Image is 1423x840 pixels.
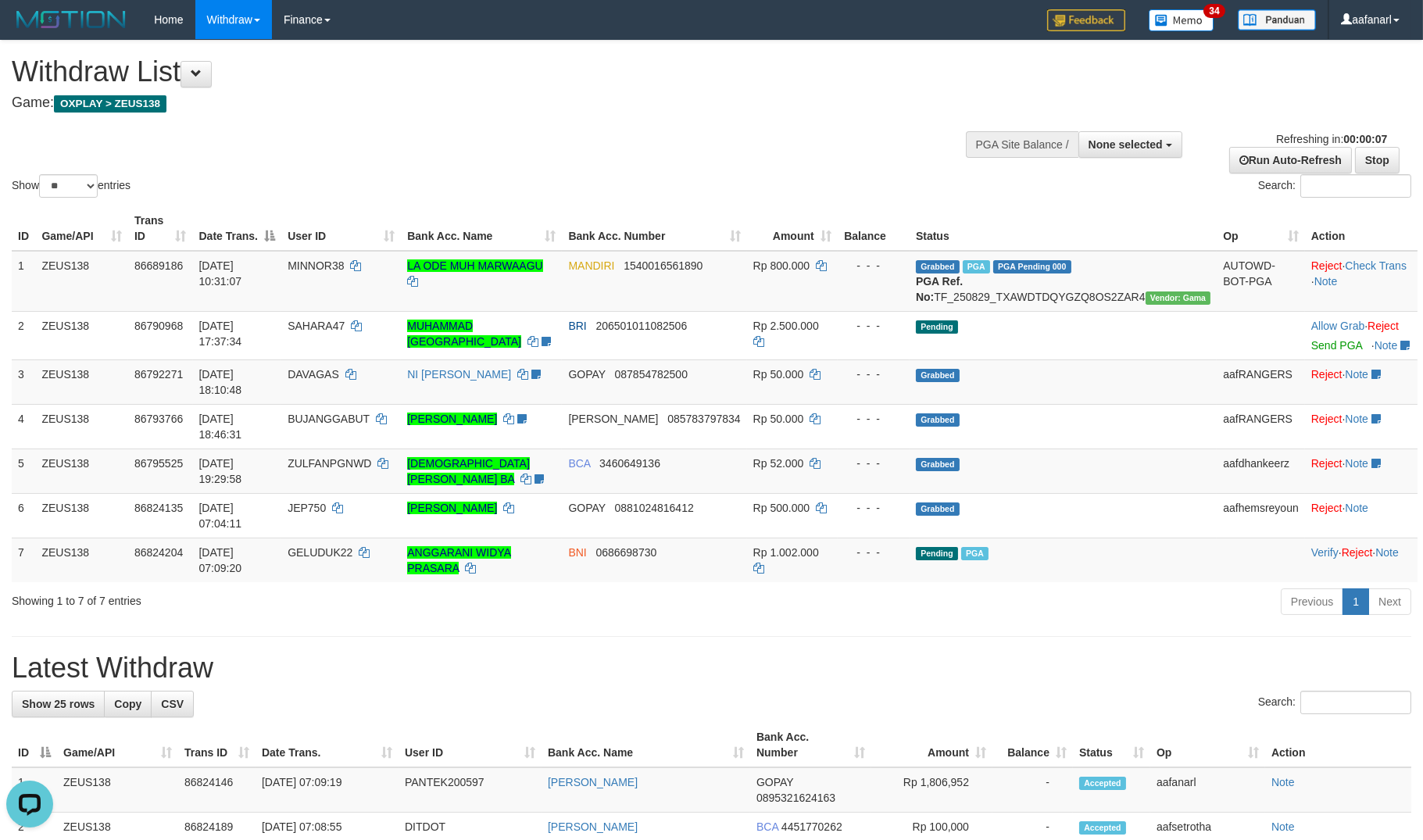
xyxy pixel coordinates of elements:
[548,776,638,788] a: [PERSON_NAME]
[1375,546,1399,559] a: Note
[134,413,183,425] span: 86793766
[134,259,183,272] span: 86689186
[910,206,1217,251] th: Status
[1300,174,1411,198] input: Search:
[104,691,152,717] a: Copy
[134,546,183,559] span: 86824204
[134,457,183,470] span: 86795525
[199,259,242,288] span: [DATE] 10:31:07
[199,546,242,574] span: [DATE] 07:09:20
[12,652,1411,684] h1: Latest Withdraw
[1305,311,1418,359] td: ·
[288,413,370,425] span: BUJANGGABUT
[6,6,53,53] button: Open LiveChat chat widget
[916,502,960,516] span: Grabbed
[595,546,656,559] span: Copy 0686698730 to clipboard
[992,767,1073,813] td: -
[1311,339,1362,352] a: Send PGA
[1345,502,1368,514] a: Note
[12,691,105,717] a: Show 25 rows
[1305,206,1418,251] th: Action
[12,767,57,813] td: 1
[595,320,687,332] span: Copy 206501011082506 to clipboard
[1305,538,1418,582] td: · ·
[1375,339,1398,352] a: Note
[1343,588,1369,615] a: 1
[134,320,183,332] span: 86790968
[1265,723,1411,767] th: Action
[753,413,804,425] span: Rp 50.000
[399,723,542,767] th: User ID: activate to sort column ascending
[1311,320,1368,332] span: ·
[838,206,910,251] th: Balance
[407,457,530,485] a: [DEMOGRAPHIC_DATA][PERSON_NAME] BA
[401,206,562,251] th: Bank Acc. Name: activate to sort column ascending
[12,359,35,404] td: 3
[756,792,835,804] span: Copy 0895321624163 to clipboard
[916,413,960,427] span: Grabbed
[12,493,35,538] td: 6
[12,206,35,251] th: ID
[562,206,746,251] th: Bank Acc. Number: activate to sort column ascending
[1311,259,1343,272] a: Reject
[1089,138,1163,151] span: None selected
[151,691,194,717] a: CSV
[753,457,804,470] span: Rp 52.000
[615,502,694,514] span: Copy 0881024816412 to clipboard
[1305,251,1418,312] td: · ·
[916,369,960,382] span: Grabbed
[916,547,958,560] span: Pending
[1345,368,1368,381] a: Note
[12,587,581,609] div: Showing 1 to 7 of 7 entries
[281,206,401,251] th: User ID: activate to sort column ascending
[1305,404,1418,449] td: ·
[12,311,35,359] td: 2
[256,723,399,767] th: Date Trans.: activate to sort column ascending
[844,318,903,334] div: - - -
[568,259,614,272] span: MANDIRI
[128,206,193,251] th: Trans ID: activate to sort column ascending
[1368,588,1411,615] a: Next
[548,820,638,833] a: [PERSON_NAME]
[193,206,282,251] th: Date Trans.: activate to sort column descending
[753,546,819,559] span: Rp 1.002.000
[1368,320,1399,332] a: Reject
[12,95,933,111] h4: Game:
[35,206,128,251] th: Game/API: activate to sort column ascending
[568,413,658,425] span: [PERSON_NAME]
[35,538,128,582] td: ZEUS138
[407,320,521,348] a: MUHAMMAD [GEOGRAPHIC_DATA]
[568,502,605,514] span: GOPAY
[199,413,242,441] span: [DATE] 18:46:31
[1355,147,1400,173] a: Stop
[399,767,542,813] td: PANTEK200597
[568,320,586,332] span: BRI
[568,457,590,470] span: BCA
[753,259,810,272] span: Rp 800.000
[1073,723,1150,767] th: Status: activate to sort column ascending
[288,502,326,514] span: JEP750
[22,698,95,710] span: Show 25 rows
[12,404,35,449] td: 4
[57,767,178,813] td: ZEUS138
[1311,368,1343,381] a: Reject
[1047,9,1125,31] img: Feedback.jpg
[57,723,178,767] th: Game/API: activate to sort column ascending
[916,260,960,273] span: Grabbed
[667,413,740,425] span: Copy 085783797834 to clipboard
[12,174,131,198] label: Show entries
[407,546,511,574] a: ANGGARANI WIDYA PRASARA
[1229,147,1352,173] a: Run Auto-Refresh
[178,767,256,813] td: 86824146
[35,404,128,449] td: ZEUS138
[1203,4,1225,18] span: 34
[1345,413,1368,425] a: Note
[844,411,903,427] div: - - -
[916,458,960,471] span: Grabbed
[756,776,793,788] span: GOPAY
[747,206,838,251] th: Amount: activate to sort column ascending
[753,368,804,381] span: Rp 50.000
[568,546,586,559] span: BNI
[1217,449,1305,493] td: aafdhankeerz
[407,413,497,425] a: [PERSON_NAME]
